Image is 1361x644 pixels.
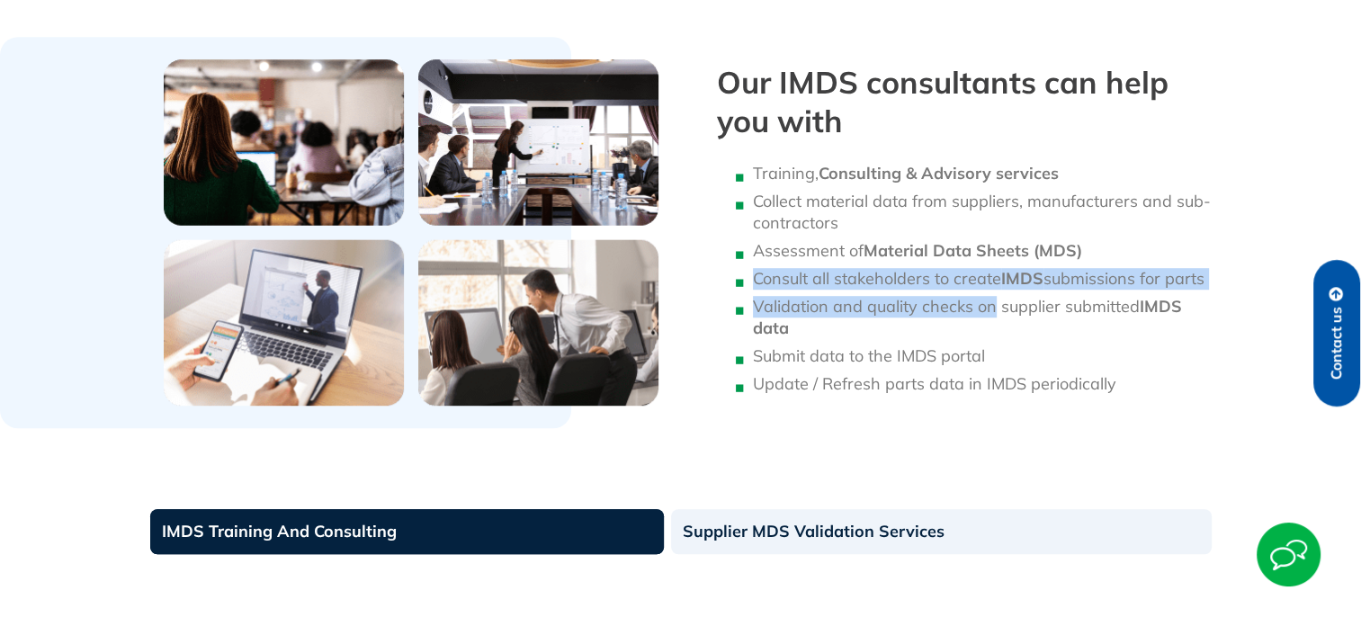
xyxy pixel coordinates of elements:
[819,163,1059,183] strong: Consulting & Advisory services
[150,509,664,554] a: IMDS Training And Consulting
[717,64,1212,140] h3: Our IMDS consultants can help you with
[1329,307,1345,380] span: Contact us
[753,268,1212,290] li: Consult all stakeholders to create submissions for parts
[753,373,1212,395] li: Update / Refresh parts data in IMDS periodically
[753,296,1182,338] strong: IMDS data
[753,240,1212,262] li: Assessment of
[1313,260,1360,407] a: Contact us
[671,509,1212,554] a: Supplier MDS Validation Services
[753,191,1212,234] li: Collect material data from suppliers, manufacturers and sub-contractors
[1257,523,1321,586] img: Start Chat
[753,296,1212,339] li: Validation and quality checks on supplier submitted
[1001,268,1043,289] strong: IMDS
[753,345,1212,367] li: Submit data to the IMDS portal
[753,163,1212,184] li: Training,
[864,240,1082,261] strong: Material Data Sheets (MDS)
